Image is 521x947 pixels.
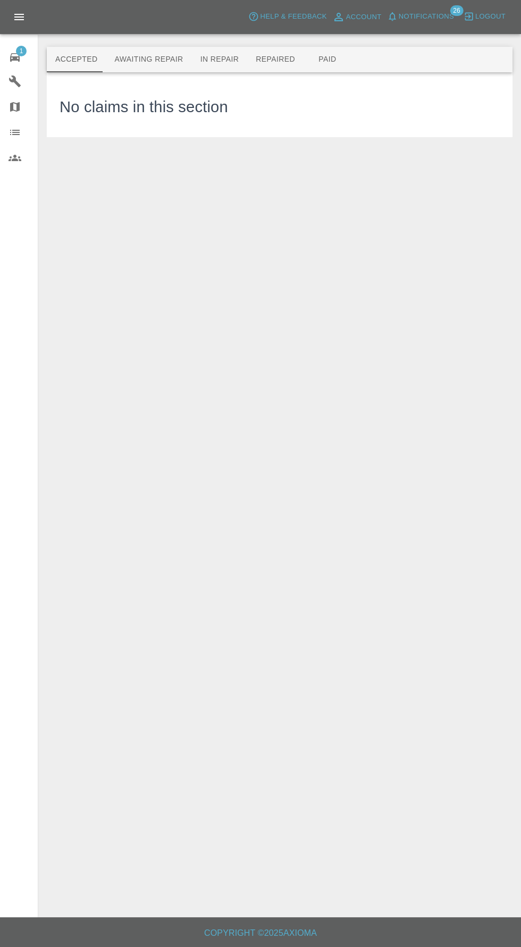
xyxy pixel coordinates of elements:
[16,46,27,56] span: 1
[450,5,463,16] span: 26
[246,9,329,25] button: Help & Feedback
[399,11,454,23] span: Notifications
[60,96,228,119] h3: No claims in this section
[330,9,384,26] a: Account
[6,4,32,30] button: Open drawer
[461,9,508,25] button: Logout
[304,47,351,72] button: Paid
[346,11,382,23] span: Account
[384,9,457,25] button: Notifications
[192,47,248,72] button: In Repair
[260,11,326,23] span: Help & Feedback
[47,47,106,72] button: Accepted
[106,47,191,72] button: Awaiting Repair
[9,926,512,941] h6: Copyright © 2025 Axioma
[475,11,506,23] span: Logout
[247,47,304,72] button: Repaired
